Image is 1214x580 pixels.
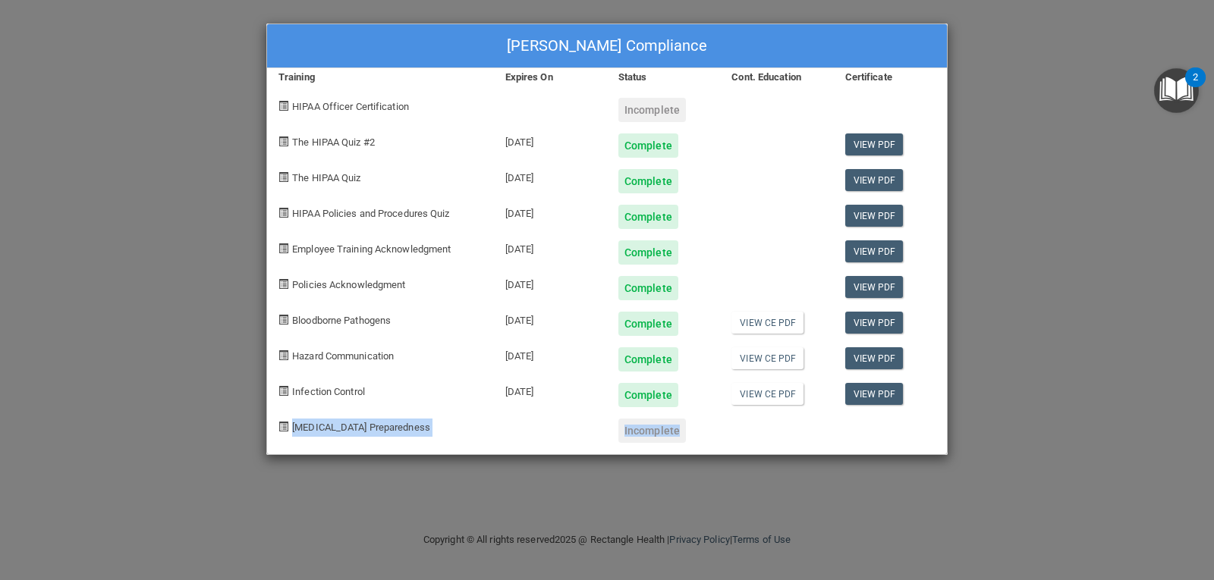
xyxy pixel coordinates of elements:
div: Complete [618,133,678,158]
div: [DATE] [494,229,607,265]
span: Policies Acknowledgment [292,279,405,290]
a: View PDF [845,276,904,298]
span: Infection Control [292,386,365,397]
span: Bloodborne Pathogens [292,315,391,326]
div: [DATE] [494,158,607,193]
a: View PDF [845,240,904,262]
div: Complete [618,383,678,407]
span: The HIPAA Quiz [292,172,360,183]
a: View PDF [845,169,904,191]
span: The HIPAA Quiz #2 [292,136,375,148]
span: HIPAA Policies and Procedures Quiz [292,208,449,219]
div: Complete [618,312,678,336]
span: Hazard Communication [292,350,394,362]
div: [PERSON_NAME] Compliance [267,24,947,68]
div: Training [267,68,494,86]
div: Complete [618,276,678,300]
div: [DATE] [494,336,607,372]
div: Complete [618,347,678,372]
a: View CE PDF [731,347,804,369]
div: [DATE] [494,265,607,300]
span: Employee Training Acknowledgment [292,243,451,255]
div: Incomplete [618,419,686,443]
div: Cont. Education [720,68,833,86]
button: Open Resource Center, 2 new notifications [1154,68,1199,113]
div: Incomplete [618,98,686,122]
a: View CE PDF [731,312,804,334]
div: [DATE] [494,193,607,229]
div: Expires On [494,68,607,86]
div: [DATE] [494,300,607,336]
a: View PDF [845,133,904,155]
a: View PDF [845,205,904,227]
div: Status [607,68,720,86]
div: 2 [1193,77,1198,97]
a: View PDF [845,347,904,369]
a: View CE PDF [731,383,804,405]
div: Certificate [834,68,947,86]
span: HIPAA Officer Certification [292,101,409,112]
div: [DATE] [494,122,607,158]
div: Complete [618,169,678,193]
div: [DATE] [494,372,607,407]
a: View PDF [845,312,904,334]
a: View PDF [845,383,904,405]
div: Complete [618,205,678,229]
span: [MEDICAL_DATA] Preparedness [292,422,430,433]
div: Complete [618,240,678,265]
